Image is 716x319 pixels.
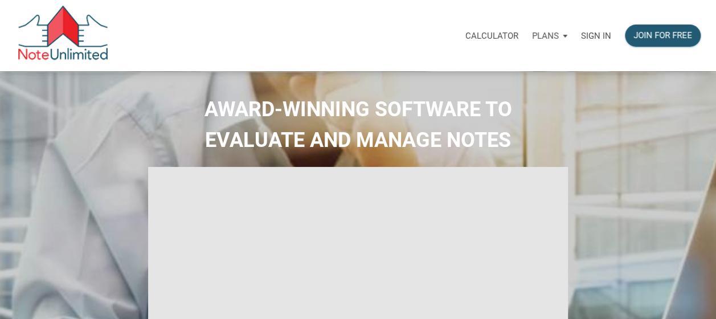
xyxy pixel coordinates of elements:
[633,29,692,42] div: Join for free
[618,18,707,54] a: Join for free
[459,18,525,54] a: Calculator
[465,31,518,41] p: Calculator
[525,19,574,53] button: Plans
[574,18,618,54] a: Sign in
[525,18,574,54] a: Plans
[9,94,707,156] h2: AWARD-WINNING SOFTWARE TO EVALUATE AND MANAGE NOTES
[625,24,701,47] button: Join for free
[581,31,611,41] p: Sign in
[532,31,559,41] p: Plans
